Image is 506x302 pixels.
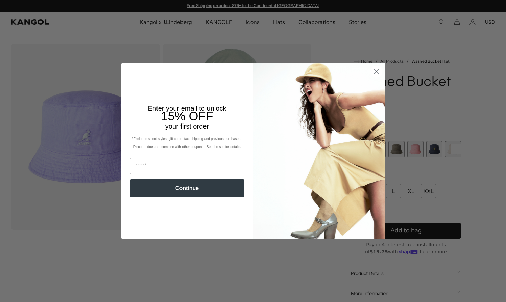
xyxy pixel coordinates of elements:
button: Continue [130,179,244,197]
span: 15% OFF [161,109,213,123]
span: *Excludes select styles, gift cards, tax, shipping and previous purchases. Discount does not comb... [132,137,242,149]
button: Close dialog [370,66,382,78]
input: Email [130,158,244,174]
span: Enter your email to unlock [148,105,226,112]
img: 93be19ad-e773-4382-80b9-c9d740c9197f.jpeg [253,63,385,239]
span: your first order [165,122,209,130]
